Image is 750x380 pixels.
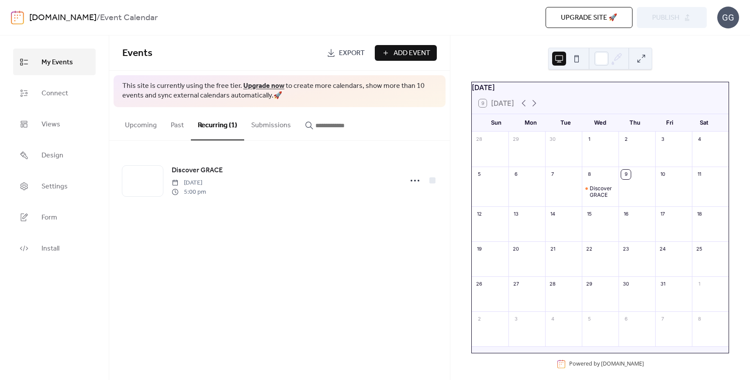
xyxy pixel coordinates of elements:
[621,209,631,219] div: 16
[695,135,704,144] div: 4
[41,118,60,131] span: Views
[243,79,284,93] a: Upgrade now
[122,81,437,101] span: This site is currently using the free tier. to create more calendars, show more than 10 events an...
[164,107,191,139] button: Past
[41,56,73,69] span: My Events
[695,244,704,254] div: 25
[695,279,704,289] div: 1
[717,7,739,28] div: GG
[658,244,667,254] div: 24
[621,170,631,179] div: 9
[474,314,484,324] div: 2
[13,80,96,106] a: Connect
[394,48,430,59] span: Add Event
[41,180,68,193] span: Settings
[13,142,96,168] a: Design
[590,185,615,199] div: Discover GRACE
[658,314,667,324] div: 7
[41,149,63,162] span: Design
[13,49,96,75] a: My Events
[548,135,557,144] div: 30
[511,135,521,144] div: 29
[118,107,164,139] button: Upcoming
[97,10,100,26] b: /
[548,314,557,324] div: 4
[474,279,484,289] div: 26
[548,279,557,289] div: 28
[191,107,244,140] button: Recurring (1)
[658,170,667,179] div: 10
[695,209,704,219] div: 18
[122,44,152,63] span: Events
[584,170,594,179] div: 8
[569,360,644,368] div: Powered by
[584,279,594,289] div: 29
[582,185,619,199] div: Discover GRACE
[244,107,298,139] button: Submissions
[618,114,652,132] div: Thu
[13,173,96,199] a: Settings
[546,7,632,28] button: Upgrade site 🚀
[652,114,687,132] div: Fri
[172,188,206,197] span: 5:00 pm
[511,279,521,289] div: 27
[584,209,594,219] div: 15
[375,45,437,61] button: Add Event
[548,244,557,254] div: 21
[100,10,158,26] b: Event Calendar
[584,244,594,254] div: 22
[601,360,644,368] a: [DOMAIN_NAME]
[172,178,206,188] span: [DATE]
[687,114,722,132] div: Sat
[511,314,521,324] div: 3
[474,135,484,144] div: 28
[695,314,704,324] div: 8
[13,235,96,261] a: Install
[548,114,583,132] div: Tue
[474,170,484,179] div: 5
[472,82,729,93] div: [DATE]
[172,165,223,176] a: Discover GRACE
[583,114,617,132] div: Wed
[658,135,667,144] div: 3
[695,170,704,179] div: 11
[339,48,365,59] span: Export
[41,87,68,100] span: Connect
[621,279,631,289] div: 30
[561,13,617,23] span: Upgrade site 🚀
[11,10,24,24] img: logo
[621,135,631,144] div: 2
[511,244,521,254] div: 20
[13,111,96,137] a: Views
[41,211,57,224] span: Form
[621,244,631,254] div: 23
[479,114,513,132] div: Sun
[41,242,59,255] span: Install
[621,314,631,324] div: 6
[584,135,594,144] div: 1
[548,170,557,179] div: 7
[474,209,484,219] div: 12
[474,244,484,254] div: 19
[548,209,557,219] div: 14
[29,10,97,26] a: [DOMAIN_NAME]
[584,314,594,324] div: 5
[13,204,96,230] a: Form
[511,209,521,219] div: 13
[514,114,548,132] div: Mon
[511,170,521,179] div: 6
[320,45,371,61] a: Export
[658,279,667,289] div: 31
[658,209,667,219] div: 17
